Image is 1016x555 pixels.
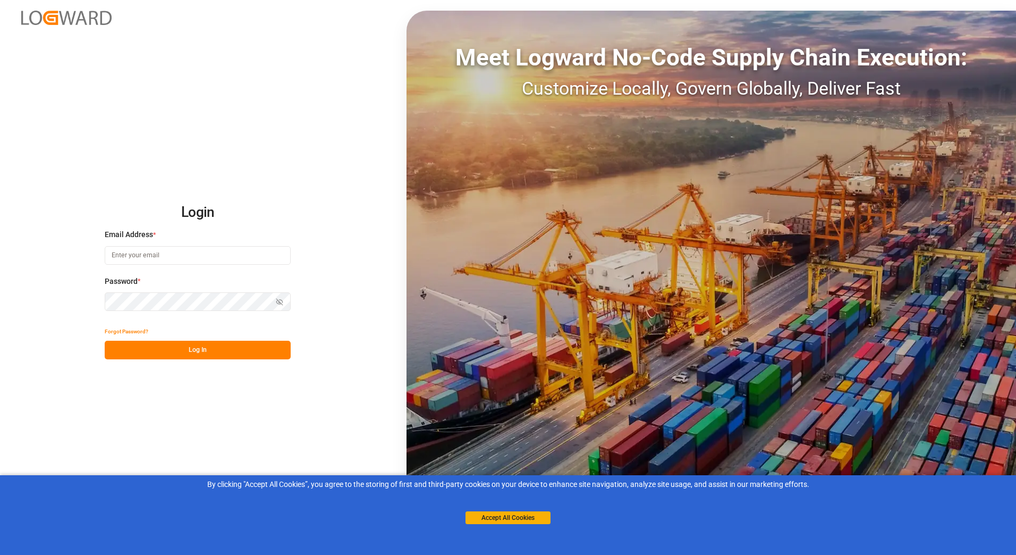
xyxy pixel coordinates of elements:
h2: Login [105,196,291,230]
span: Password [105,276,138,287]
input: Enter your email [105,246,291,265]
div: By clicking "Accept All Cookies”, you agree to the storing of first and third-party cookies on yo... [7,479,1009,490]
div: Customize Locally, Govern Globally, Deliver Fast [407,75,1016,102]
button: Accept All Cookies [465,511,551,524]
span: Email Address [105,229,153,240]
img: Logward_new_orange.png [21,11,112,25]
button: Log In [105,341,291,359]
div: Meet Logward No-Code Supply Chain Execution: [407,40,1016,75]
button: Forgot Password? [105,322,148,341]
